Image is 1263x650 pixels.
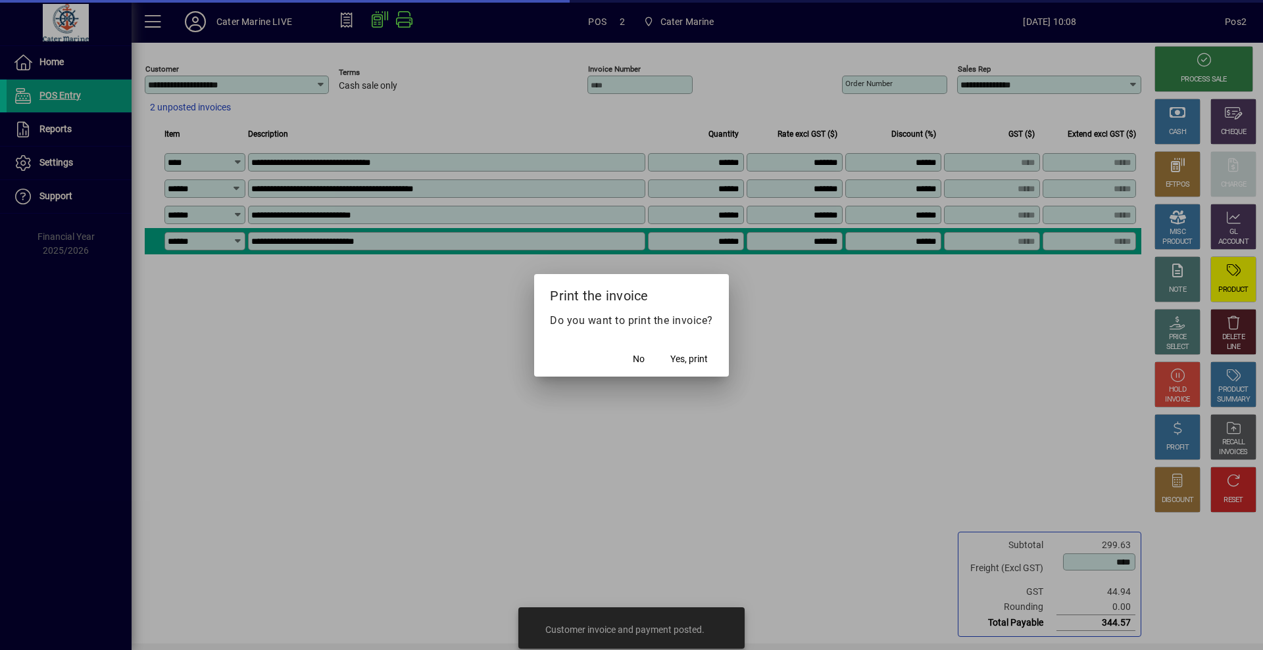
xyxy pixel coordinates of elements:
button: No [618,348,660,371]
h2: Print the invoice [534,274,729,312]
span: No [633,352,645,366]
span: Yes, print [670,352,708,366]
p: Do you want to print the invoice? [550,313,713,329]
button: Yes, print [665,348,713,371]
